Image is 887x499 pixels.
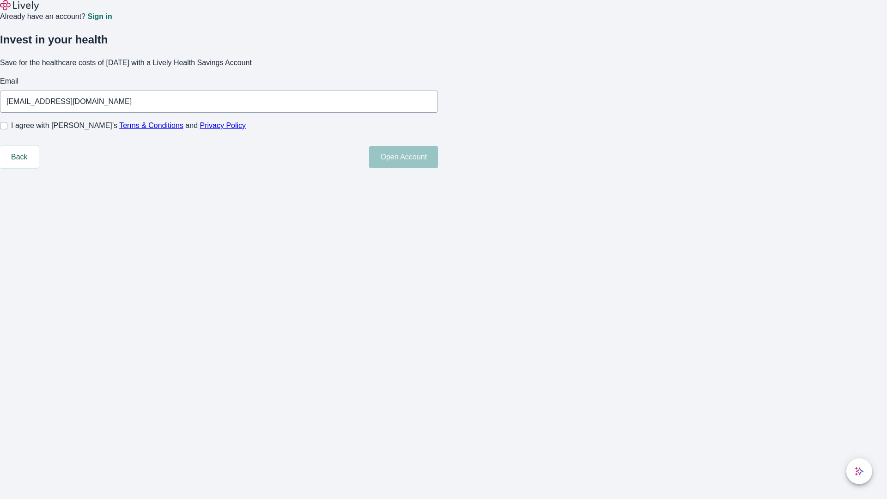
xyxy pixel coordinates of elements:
a: Terms & Conditions [119,122,183,129]
a: Sign in [87,13,112,20]
svg: Lively AI Assistant [855,467,864,476]
span: I agree with [PERSON_NAME]’s and [11,120,246,131]
button: chat [846,458,872,484]
a: Privacy Policy [200,122,246,129]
